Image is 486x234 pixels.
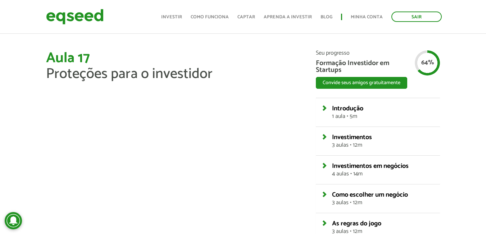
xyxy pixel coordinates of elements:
[332,114,435,119] span: 1 aula • 5m
[332,200,435,206] span: 3 aulas • 12m
[46,62,213,86] span: Proteções para o investidor
[391,12,442,22] a: Sair
[332,192,435,206] a: Como escolher um negócio3 aulas • 12m
[332,163,435,177] a: Investimentos em negócios4 aulas • 14m
[316,50,440,56] span: Seu progresso
[332,142,435,148] span: 3 aulas • 12m
[46,46,90,70] span: Aula 17
[351,15,383,19] a: Minha conta
[316,77,407,89] button: Convide seus amigos gratuitamente
[332,161,409,171] span: Investimentos em negócios
[332,132,372,143] span: Investimentos
[237,15,255,19] a: Captar
[332,218,381,229] span: As regras do jogo
[332,134,435,148] a: Investimentos3 aulas • 12m
[332,171,435,177] span: 4 aulas • 14m
[332,105,435,119] a: Introdução1 aula • 5m
[46,7,104,26] img: EqSeed
[191,15,229,19] a: Como funciona
[316,60,440,73] span: Formação Investidor em Startups
[264,15,312,19] a: Aprenda a investir
[332,103,363,114] span: Introdução
[321,15,332,19] a: Blog
[332,189,408,200] span: Como escolher um negócio
[161,15,182,19] a: Investir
